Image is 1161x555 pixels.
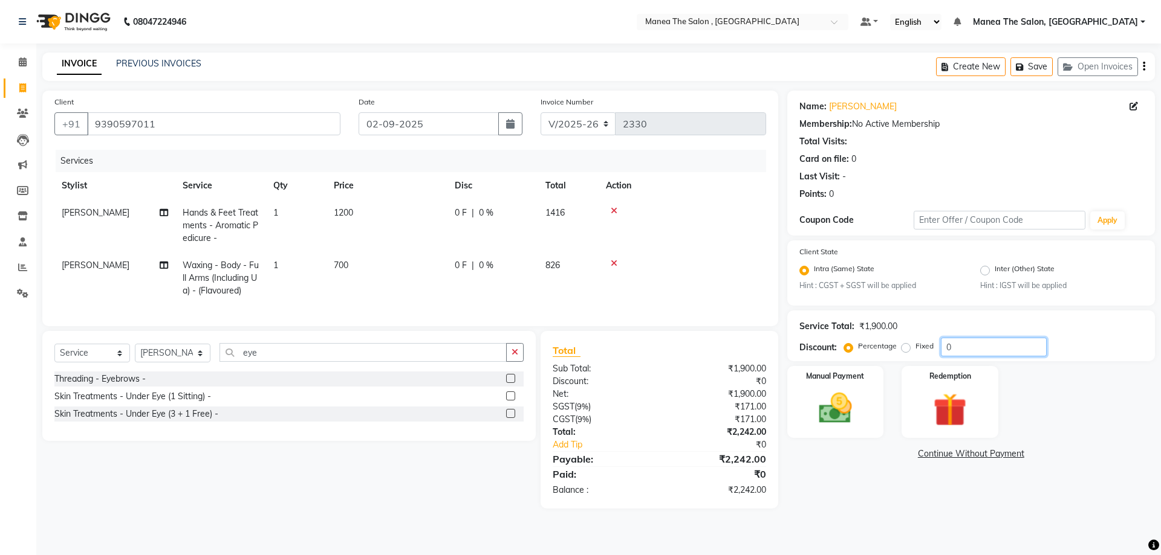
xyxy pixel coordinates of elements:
span: [PERSON_NAME] [62,260,129,271]
label: Percentage [858,341,897,351]
span: 0 % [479,259,493,272]
div: ( ) [544,413,659,426]
a: Add Tip [544,438,678,451]
div: No Active Membership [799,118,1143,130]
label: Redemption [929,371,971,382]
button: Open Invoices [1058,57,1138,76]
span: 0 % [479,207,493,219]
button: +91 [54,112,88,135]
label: Manual Payment [806,371,864,382]
span: Waxing - Body - Full Arms (Including Ua) - (Flavoured) [183,260,259,296]
input: Enter Offer / Coupon Code [914,211,1085,229]
div: ₹171.00 [659,400,775,413]
div: Threading - Eyebrows - [54,373,146,385]
a: Continue Without Payment [790,448,1153,460]
span: SGST [553,401,574,412]
label: Invoice Number [541,97,593,107]
label: Client State [799,246,838,257]
div: ₹1,900.00 [659,388,775,400]
div: Skin Treatments - Under Eye (3 + 1 Free) - [54,408,218,420]
span: 9% [577,414,589,424]
div: ₹1,900.00 [859,320,897,333]
div: 0 [851,153,856,165]
div: Points: [799,188,827,201]
div: - [842,170,846,183]
div: ₹0 [659,375,775,388]
small: Hint : IGST will be applied [980,280,1143,291]
span: 826 [545,260,560,271]
div: Membership: [799,118,852,130]
label: Intra (Same) State [814,263,874,278]
img: logo [31,5,114,39]
span: | [472,259,474,272]
div: Discount: [544,375,659,388]
button: Save [1010,57,1053,76]
div: ₹2,242.00 [659,484,775,496]
th: Total [538,172,599,199]
div: ₹0 [659,467,775,481]
div: Total: [544,426,659,438]
div: Last Visit: [799,170,840,183]
span: 1 [273,260,278,271]
span: 0 F [455,207,467,219]
span: 0 F [455,259,467,272]
span: [PERSON_NAME] [62,207,129,218]
div: Payable: [544,452,659,466]
span: Total [553,344,580,357]
div: Skin Treatments - Under Eye (1 Sitting) - [54,390,211,403]
div: Paid: [544,467,659,481]
a: INVOICE [57,53,102,75]
a: PREVIOUS INVOICES [116,58,201,69]
div: Balance : [544,484,659,496]
div: ₹0 [678,438,775,451]
span: 700 [334,260,348,271]
div: Net: [544,388,659,400]
button: Apply [1090,211,1125,229]
div: ₹171.00 [659,413,775,426]
th: Action [599,172,766,199]
th: Stylist [54,172,175,199]
img: _gift.svg [923,389,977,431]
span: | [472,207,474,219]
div: Discount: [799,341,837,354]
th: Price [327,172,447,199]
label: Inter (Other) State [995,263,1055,278]
div: Services [56,150,775,172]
div: Service Total: [799,320,854,333]
th: Service [175,172,266,199]
div: Name: [799,100,827,113]
input: Search by Name/Mobile/Email/Code [87,112,340,135]
span: Manea The Salon, [GEOGRAPHIC_DATA] [973,16,1138,28]
span: 9% [577,402,588,411]
img: _cash.svg [808,389,863,428]
span: 1 [273,207,278,218]
div: Sub Total: [544,362,659,375]
a: [PERSON_NAME] [829,100,897,113]
th: Disc [447,172,538,199]
b: 08047224946 [133,5,186,39]
button: Create New [936,57,1006,76]
span: Hands & Feet Treatments - Aromatic Pedicure - [183,207,258,243]
div: ( ) [544,400,659,413]
label: Fixed [915,341,934,351]
span: 1416 [545,207,565,218]
label: Client [54,97,74,107]
div: ₹2,242.00 [659,452,775,466]
span: CGST [553,414,575,425]
div: 0 [829,188,834,201]
input: Search or Scan [220,343,507,362]
div: Total Visits: [799,135,847,148]
div: Coupon Code [799,214,914,226]
div: Card on file: [799,153,849,165]
div: ₹1,900.00 [659,362,775,375]
span: 1200 [334,207,353,218]
small: Hint : CGST + SGST will be applied [799,280,962,291]
label: Date [359,97,375,107]
th: Qty [266,172,327,199]
div: ₹2,242.00 [659,426,775,438]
